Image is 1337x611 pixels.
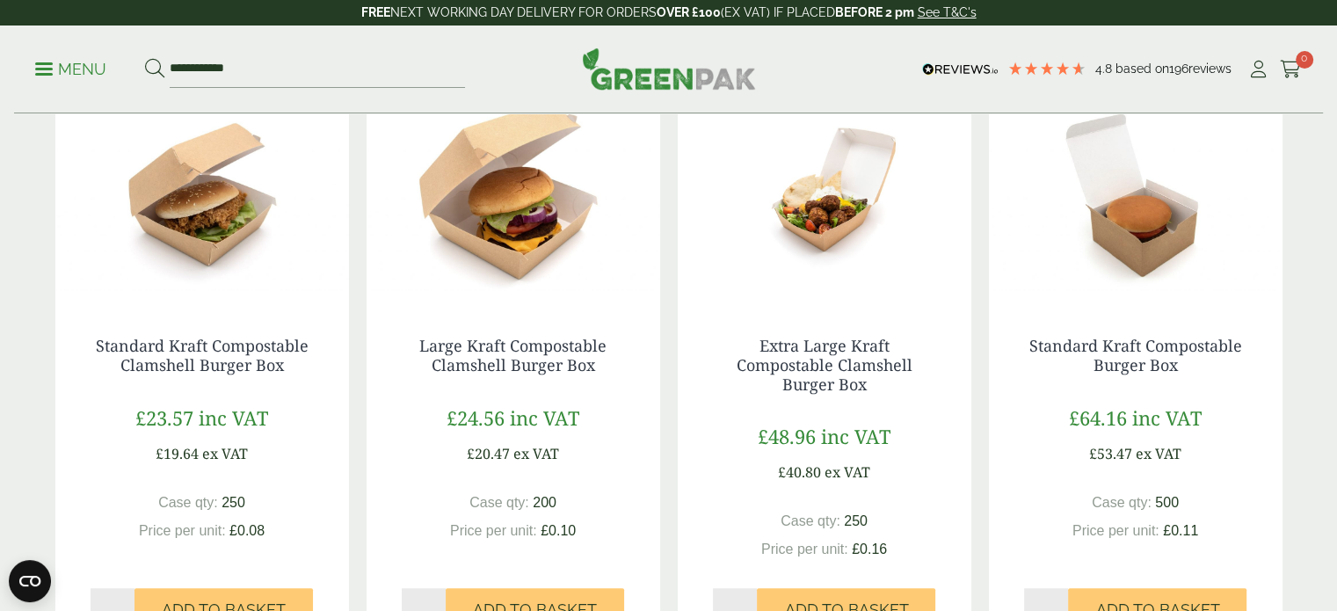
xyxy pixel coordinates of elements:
span: Price per unit: [1072,523,1159,538]
span: £48.96 [758,423,816,449]
span: £20.47 [467,444,510,463]
span: Price per unit: [761,542,848,556]
img: REVIEWS.io [922,63,999,76]
i: My Account [1247,61,1269,78]
a: Menu [35,59,106,76]
a: Large Kraft Compostable Clamshell Burger Box [419,335,607,375]
a: 0 [1280,56,1302,83]
span: inc VAT [1132,404,1202,431]
span: 500 [1155,495,1179,510]
button: Open CMP widget [9,560,51,602]
span: Price per unit: [139,523,226,538]
span: 250 [222,495,245,510]
span: £0.11 [1163,523,1198,538]
img: XL Clam WC Open Ang [678,82,971,302]
span: ex VAT [825,462,870,482]
span: inc VAT [821,423,890,449]
span: ex VAT [1136,444,1181,463]
span: £64.16 [1069,404,1127,431]
span: Case qty: [469,495,529,510]
span: Price per unit: [450,523,537,538]
span: £19.64 [156,444,199,463]
span: 250 [844,513,868,528]
img: Standard Kraft Burger Box with Burger [989,82,1283,302]
span: £53.47 [1089,444,1132,463]
img: Large Kraft Clamshell Burger Box with Burger [367,82,660,302]
span: 196 [1169,62,1188,76]
span: 4.8 [1095,62,1115,76]
span: £0.10 [541,523,576,538]
a: Standard Kraft Compostable Clamshell Burger Box [96,335,309,375]
i: Cart [1280,61,1302,78]
span: £23.57 [135,404,193,431]
span: ex VAT [513,444,559,463]
span: Case qty: [781,513,840,528]
span: Based on [1115,62,1169,76]
a: Extra Large Kraft Compostable Clamshell Burger Box [737,335,912,394]
strong: OVER £100 [657,5,721,19]
span: Case qty: [158,495,218,510]
img: Standard Kraft Clamshell Burger Box with Chicken Burger [55,82,349,302]
p: Menu [35,59,106,80]
a: See T&C's [918,5,977,19]
span: inc VAT [199,404,268,431]
span: £0.16 [852,542,887,556]
span: £0.08 [229,523,265,538]
div: 4.79 Stars [1007,61,1086,76]
span: £24.56 [447,404,505,431]
strong: FREE [361,5,390,19]
span: inc VAT [510,404,579,431]
span: Case qty: [1092,495,1152,510]
span: 0 [1296,51,1313,69]
span: £40.80 [778,462,821,482]
a: Standard Kraft Compostable Burger Box [1029,335,1242,375]
img: GreenPak Supplies [582,47,756,90]
span: 200 [533,495,556,510]
span: ex VAT [202,444,248,463]
strong: BEFORE 2 pm [835,5,914,19]
span: reviews [1188,62,1232,76]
